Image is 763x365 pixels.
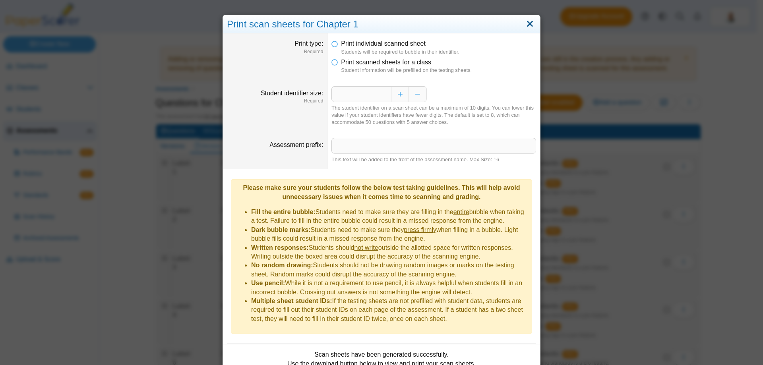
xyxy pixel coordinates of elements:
[294,40,323,47] label: Print type
[261,90,323,97] label: Student identifier size
[251,280,285,286] b: Use pencil:
[341,40,426,47] span: Print individual scanned sheet
[354,244,378,251] u: not write
[227,98,323,104] dfn: Required
[251,297,332,304] b: Multiple sheet student IDs:
[341,67,536,74] dfn: Student information will be prefilled on the testing sheets.
[391,86,409,102] button: Increase
[341,59,431,66] span: Print scanned sheets for a class
[227,48,323,55] dfn: Required
[341,48,536,56] dfn: Students will be required to bubble in their identifier.
[251,297,528,323] li: If the testing sheets are not prefilled with student data, students are required to fill out thei...
[243,184,520,200] b: Please make sure your students follow the below test taking guidelines. This will help avoid unne...
[251,261,528,279] li: Students should not be drawing random images or marks on the testing sheet. Random marks could di...
[251,208,528,226] li: Students need to make sure they are filling in the bubble when taking a test. Failure to fill in ...
[409,86,427,102] button: Decrease
[251,244,309,251] b: Written responses:
[251,209,316,215] b: Fill the entire bubble:
[331,104,536,126] div: The student identifier on a scan sheet can be a maximum of 10 digits. You can lower this value if...
[251,243,528,261] li: Students should outside the allotted space for written responses. Writing outside the boxed area ...
[251,226,528,243] li: Students need to make sure they when filling in a bubble. Light bubble fills could result in a mi...
[453,209,469,215] u: entire
[251,226,310,233] b: Dark bubble marks:
[251,279,528,297] li: While it is not a requirement to use pencil, it is always helpful when students fill in an incorr...
[524,17,536,31] a: Close
[331,156,536,163] div: This text will be added to the front of the assessment name. Max Size: 16
[223,15,540,34] div: Print scan sheets for Chapter 1
[269,141,323,148] label: Assessment prefix
[251,262,313,268] b: No random drawing:
[404,226,436,233] u: press firmly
